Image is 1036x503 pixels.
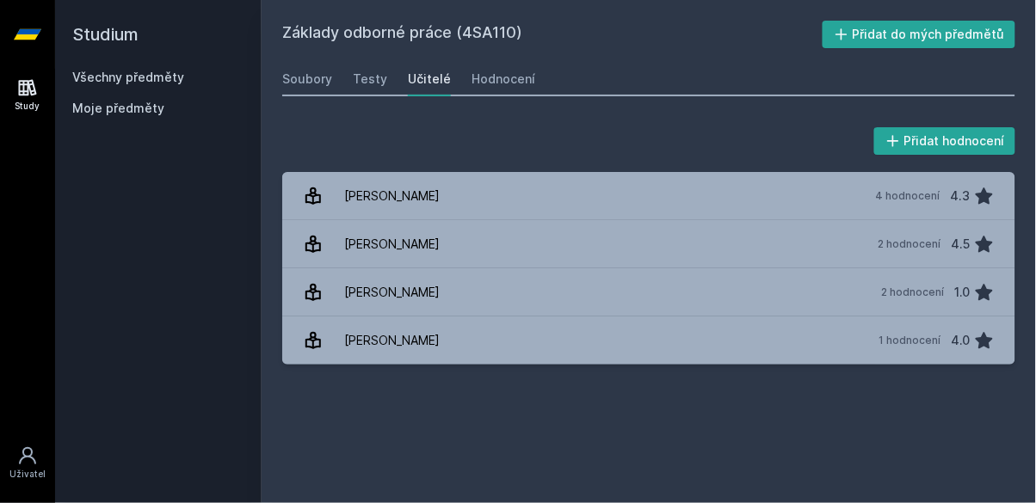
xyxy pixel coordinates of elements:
a: Všechny předměty [72,70,184,84]
button: Přidat do mých předmětů [823,21,1016,48]
button: Přidat hodnocení [874,127,1016,155]
div: Učitelé [408,71,451,88]
div: Study [15,100,40,113]
a: [PERSON_NAME] 2 hodnocení 1.0 [282,268,1015,316]
span: Moje předměty [72,100,164,117]
div: [PERSON_NAME] [344,179,440,213]
a: Uživatel [3,437,52,489]
div: [PERSON_NAME] [344,275,440,310]
div: 4.3 [951,179,971,213]
div: 1 hodnocení [879,334,941,347]
a: Testy [353,62,387,96]
a: [PERSON_NAME] 2 hodnocení 4.5 [282,220,1015,268]
a: Učitelé [408,62,451,96]
a: [PERSON_NAME] 4 hodnocení 4.3 [282,172,1015,220]
a: Hodnocení [472,62,535,96]
div: [PERSON_NAME] [344,227,440,261]
div: 2 hodnocení [882,285,945,299]
div: [PERSON_NAME] [344,323,440,358]
div: 4.5 [952,227,971,261]
a: Soubory [282,62,332,96]
div: Soubory [282,71,332,88]
div: Uživatel [9,468,46,481]
h2: Základy odborné práce (4SA110) [282,21,823,48]
div: 1.0 [955,275,971,310]
a: Study [3,69,52,121]
a: [PERSON_NAME] 1 hodnocení 4.0 [282,316,1015,365]
div: 4.0 [952,323,971,358]
div: 4 hodnocení [876,189,940,203]
div: 2 hodnocení [879,237,941,251]
div: Testy [353,71,387,88]
div: Hodnocení [472,71,535,88]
